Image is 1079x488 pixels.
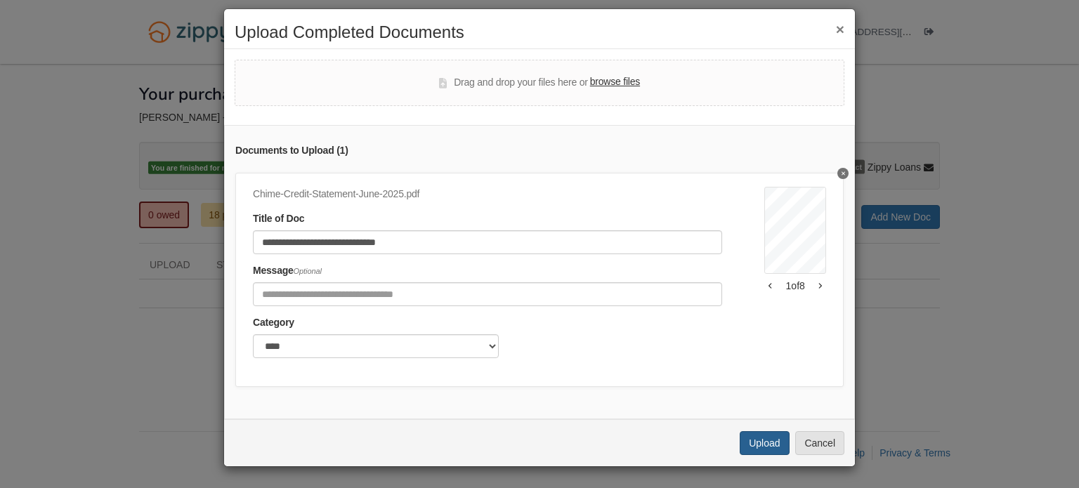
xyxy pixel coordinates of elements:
div: Chime-Credit-Statement-June-2025.pdf [253,187,722,202]
button: Delete Chime-Credit-Statement-June-2025 [837,168,849,179]
input: Include any comments on this document [253,282,722,306]
span: Optional [294,267,322,275]
label: Title of Doc [253,211,304,227]
button: × [836,22,844,37]
input: Document Title [253,230,722,254]
button: Upload [740,431,789,455]
button: Cancel [795,431,844,455]
label: browse files [590,74,640,90]
label: Message [253,263,322,279]
h2: Upload Completed Documents [235,23,844,41]
div: Drag and drop your files here or [439,74,640,91]
div: 1 of 8 [764,279,826,293]
div: Documents to Upload ( 1 ) [235,143,844,159]
select: Category [253,334,499,358]
label: Category [253,315,294,331]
